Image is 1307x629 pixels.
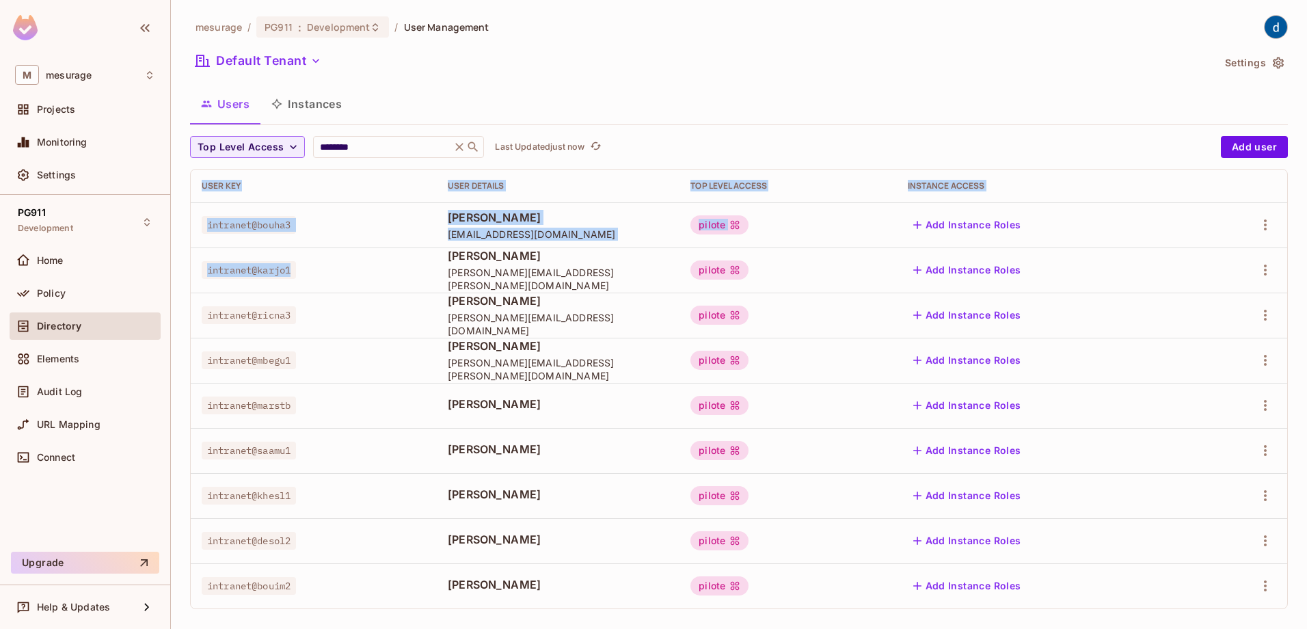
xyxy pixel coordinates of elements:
[448,311,669,337] span: [PERSON_NAME][EMAIL_ADDRESS][DOMAIN_NAME]
[1221,136,1288,158] button: Add user
[394,21,398,34] li: /
[37,452,75,463] span: Connect
[37,419,100,430] span: URL Mapping
[448,338,669,353] span: [PERSON_NAME]
[690,576,749,595] div: pilote
[1265,16,1287,38] img: dev 911gcl
[404,21,489,34] span: User Management
[690,441,749,460] div: pilote
[690,306,749,325] div: pilote
[37,104,75,115] span: Projects
[908,485,1027,507] button: Add Instance Roles
[265,21,293,34] span: PG911
[448,210,669,225] span: [PERSON_NAME]
[46,70,92,81] span: Workspace: mesurage
[908,304,1027,326] button: Add Instance Roles
[448,532,669,547] span: [PERSON_NAME]
[448,228,669,241] span: [EMAIL_ADDRESS][DOMAIN_NAME]
[37,170,76,180] span: Settings
[18,223,73,234] span: Development
[190,50,327,72] button: Default Tenant
[307,21,370,34] span: Development
[448,577,669,592] span: [PERSON_NAME]
[908,575,1027,597] button: Add Instance Roles
[908,440,1027,461] button: Add Instance Roles
[448,248,669,263] span: [PERSON_NAME]
[690,486,749,505] div: pilote
[690,180,885,191] div: Top Level Access
[37,386,82,397] span: Audit Log
[202,261,296,279] span: intranet@karjo1
[908,530,1027,552] button: Add Instance Roles
[448,293,669,308] span: [PERSON_NAME]
[13,15,38,40] img: SReyMgAAAABJRU5ErkJggg==
[202,442,296,459] span: intranet@saamu1
[202,180,426,191] div: User Key
[908,259,1027,281] button: Add Instance Roles
[448,487,669,502] span: [PERSON_NAME]
[587,139,604,155] button: refresh
[202,532,296,550] span: intranet@desol2
[202,487,296,505] span: intranet@khesl1
[908,214,1027,236] button: Add Instance Roles
[448,356,669,382] span: [PERSON_NAME][EMAIL_ADDRESS][PERSON_NAME][DOMAIN_NAME]
[37,288,66,299] span: Policy
[202,306,296,324] span: intranet@ricna3
[908,349,1027,371] button: Add Instance Roles
[908,180,1184,191] div: Instance Access
[448,397,669,412] span: [PERSON_NAME]
[690,531,749,550] div: pilote
[448,266,669,292] span: [PERSON_NAME][EMAIL_ADDRESS][PERSON_NAME][DOMAIN_NAME]
[448,180,669,191] div: User Details
[690,351,749,370] div: pilote
[18,207,46,218] span: PG911
[37,137,87,148] span: Monitoring
[196,21,242,34] span: the active workspace
[37,602,110,613] span: Help & Updates
[15,65,39,85] span: M
[495,142,584,152] p: Last Updated just now
[202,216,296,234] span: intranet@bouha3
[690,215,749,235] div: pilote
[190,87,260,121] button: Users
[297,22,302,33] span: :
[584,139,604,155] span: Click to refresh data
[37,321,81,332] span: Directory
[590,140,602,154] span: refresh
[908,394,1027,416] button: Add Instance Roles
[11,552,159,574] button: Upgrade
[198,139,284,156] span: Top Level Access
[690,396,749,415] div: pilote
[202,351,296,369] span: intranet@mbegu1
[1220,52,1288,74] button: Settings
[247,21,251,34] li: /
[202,397,296,414] span: intranet@marstb
[190,136,305,158] button: Top Level Access
[690,260,749,280] div: pilote
[448,442,669,457] span: [PERSON_NAME]
[37,353,79,364] span: Elements
[37,255,64,266] span: Home
[260,87,353,121] button: Instances
[202,577,296,595] span: intranet@bouim2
